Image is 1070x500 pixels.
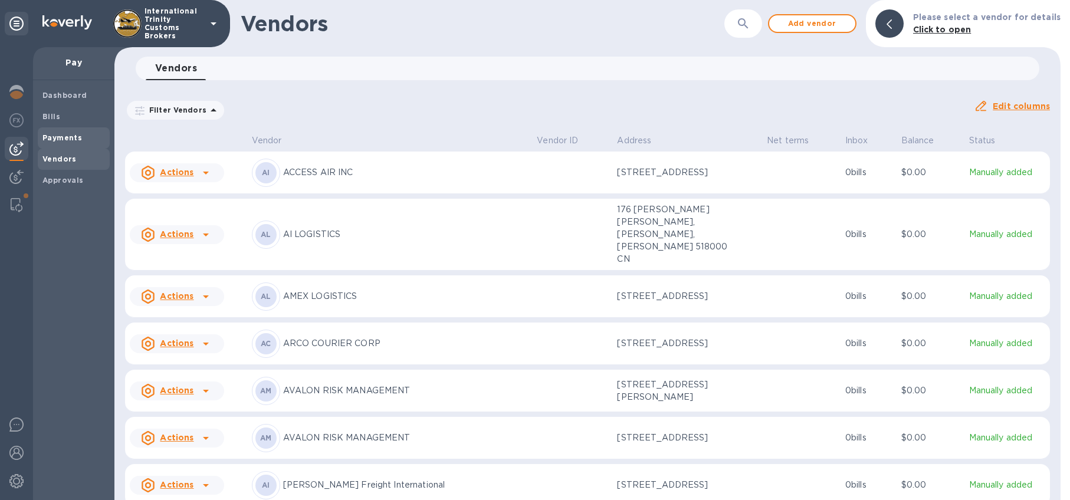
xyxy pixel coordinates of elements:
p: $0.00 [901,228,960,241]
p: Pay [42,57,105,68]
p: Balance [901,134,934,147]
p: $0.00 [901,384,960,397]
p: Status [969,134,996,147]
p: 0 bills [845,337,892,350]
p: Net terms [767,134,809,147]
b: AI [262,481,270,489]
b: AL [261,292,271,301]
span: Vendor [252,134,297,147]
p: 0 bills [845,384,892,397]
u: Actions [160,386,193,395]
span: Address [617,134,667,147]
p: ACCESS AIR INC [283,166,528,179]
b: Bills [42,112,60,121]
p: 176 [PERSON_NAME] [PERSON_NAME], [PERSON_NAME], [PERSON_NAME] 518000 CN [617,203,735,265]
p: International Trinity Customs Brokers [145,7,204,40]
span: Vendors [155,60,197,77]
b: AL [261,230,271,239]
img: Logo [42,15,92,29]
span: Net terms [767,134,824,147]
p: $0.00 [901,432,960,444]
p: Manually added [969,290,1045,302]
p: $0.00 [901,166,960,179]
b: Approvals [42,176,84,185]
p: Address [617,134,651,147]
p: [PERSON_NAME] Freight International [283,479,528,491]
p: Inbox [845,134,868,147]
h1: Vendors [241,11,724,36]
p: Vendor [252,134,282,147]
b: Payments [42,133,82,142]
u: Actions [160,480,193,489]
p: AI LOGISTICS [283,228,528,241]
b: AM [260,433,272,442]
span: Balance [901,134,950,147]
p: Manually added [969,384,1045,397]
b: AI [262,168,270,177]
u: Actions [160,338,193,348]
b: Click to open [913,25,971,34]
p: 0 bills [845,166,892,179]
p: Manually added [969,228,1045,241]
span: Vendor ID [537,134,593,147]
p: ARCO COURIER CORP [283,337,528,350]
button: Add vendor [768,14,856,33]
p: 0 bills [845,479,892,491]
b: Please select a vendor for details [913,12,1061,22]
p: $0.00 [901,337,960,350]
p: AVALON RISK MANAGEMENT [283,384,528,397]
p: [STREET_ADDRESS] [617,432,735,444]
b: AC [261,339,271,348]
p: [STREET_ADDRESS] [617,166,735,179]
p: [STREET_ADDRESS] [617,290,735,302]
u: Actions [160,229,193,239]
p: 0 bills [845,290,892,302]
u: Actions [160,291,193,301]
img: Foreign exchange [9,113,24,127]
p: Manually added [969,479,1045,491]
span: Add vendor [779,17,846,31]
div: Unpin categories [5,12,28,35]
p: Manually added [969,432,1045,444]
p: Manually added [969,337,1045,350]
b: Vendors [42,154,77,163]
p: 0 bills [845,432,892,444]
p: $0.00 [901,479,960,491]
span: Inbox [845,134,884,147]
b: AM [260,386,272,395]
p: $0.00 [901,290,960,302]
p: 0 bills [845,228,892,241]
p: AVALON RISK MANAGEMENT [283,432,528,444]
p: Vendor ID [537,134,578,147]
u: Actions [160,433,193,442]
p: [STREET_ADDRESS] [617,479,735,491]
b: Dashboard [42,91,87,100]
u: Edit columns [993,101,1050,111]
p: [STREET_ADDRESS] [617,337,735,350]
p: AMEX LOGISTICS [283,290,528,302]
p: Manually added [969,166,1045,179]
p: Filter Vendors [145,105,206,115]
u: Actions [160,167,193,177]
p: [STREET_ADDRESS][PERSON_NAME] [617,379,735,403]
